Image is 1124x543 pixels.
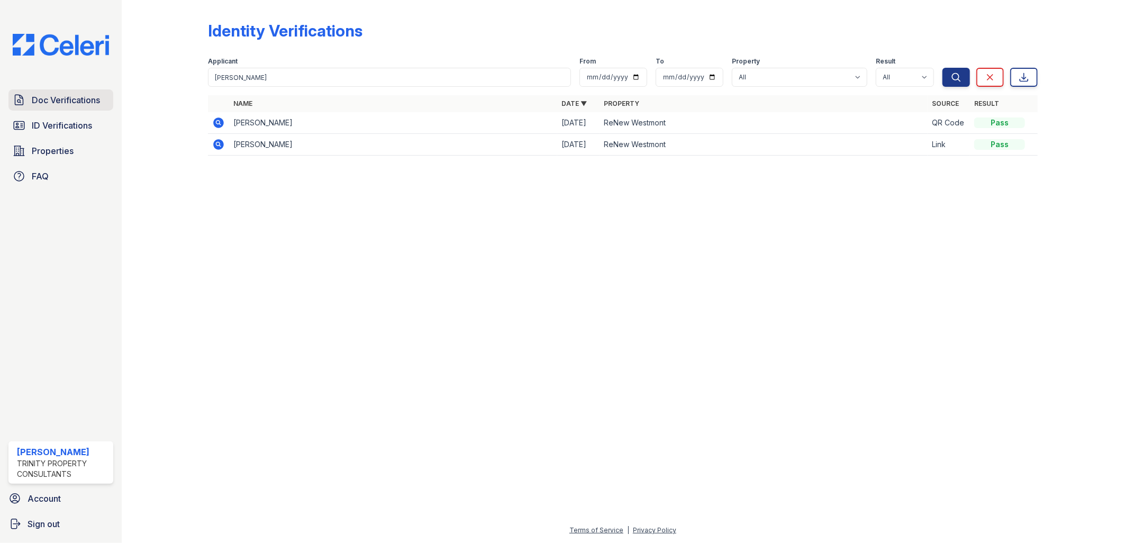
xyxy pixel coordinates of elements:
td: [DATE] [557,112,600,134]
a: Doc Verifications [8,89,113,111]
span: Account [28,492,61,505]
td: [PERSON_NAME] [229,134,557,156]
td: [DATE] [557,134,600,156]
a: Privacy Policy [633,526,676,534]
td: ReNew Westmont [600,112,928,134]
a: FAQ [8,166,113,187]
td: QR Code [928,112,970,134]
a: Date ▼ [561,99,587,107]
span: FAQ [32,170,49,183]
span: Sign out [28,518,60,530]
a: Source [932,99,959,107]
span: Properties [32,144,74,157]
label: Applicant [208,57,238,66]
div: Identity Verifications [208,21,362,40]
span: Doc Verifications [32,94,100,106]
a: Account [4,488,117,509]
a: Property [604,99,639,107]
td: [PERSON_NAME] [229,112,557,134]
div: [PERSON_NAME] [17,446,109,458]
a: Terms of Service [569,526,623,534]
label: From [579,57,596,66]
label: Result [876,57,895,66]
a: Name [233,99,252,107]
td: ReNew Westmont [600,134,928,156]
div: | [627,526,629,534]
a: Properties [8,140,113,161]
span: ID Verifications [32,119,92,132]
input: Search by name or phone number [208,68,572,87]
td: Link [928,134,970,156]
img: CE_Logo_Blue-a8612792a0a2168367f1c8372b55b34899dd931a85d93a1a3d3e32e68fde9ad4.png [4,34,117,56]
label: Property [732,57,760,66]
div: Trinity Property Consultants [17,458,109,479]
a: ID Verifications [8,115,113,136]
label: To [656,57,664,66]
a: Sign out [4,513,117,535]
div: Pass [974,139,1025,150]
div: Pass [974,117,1025,128]
a: Result [974,99,999,107]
